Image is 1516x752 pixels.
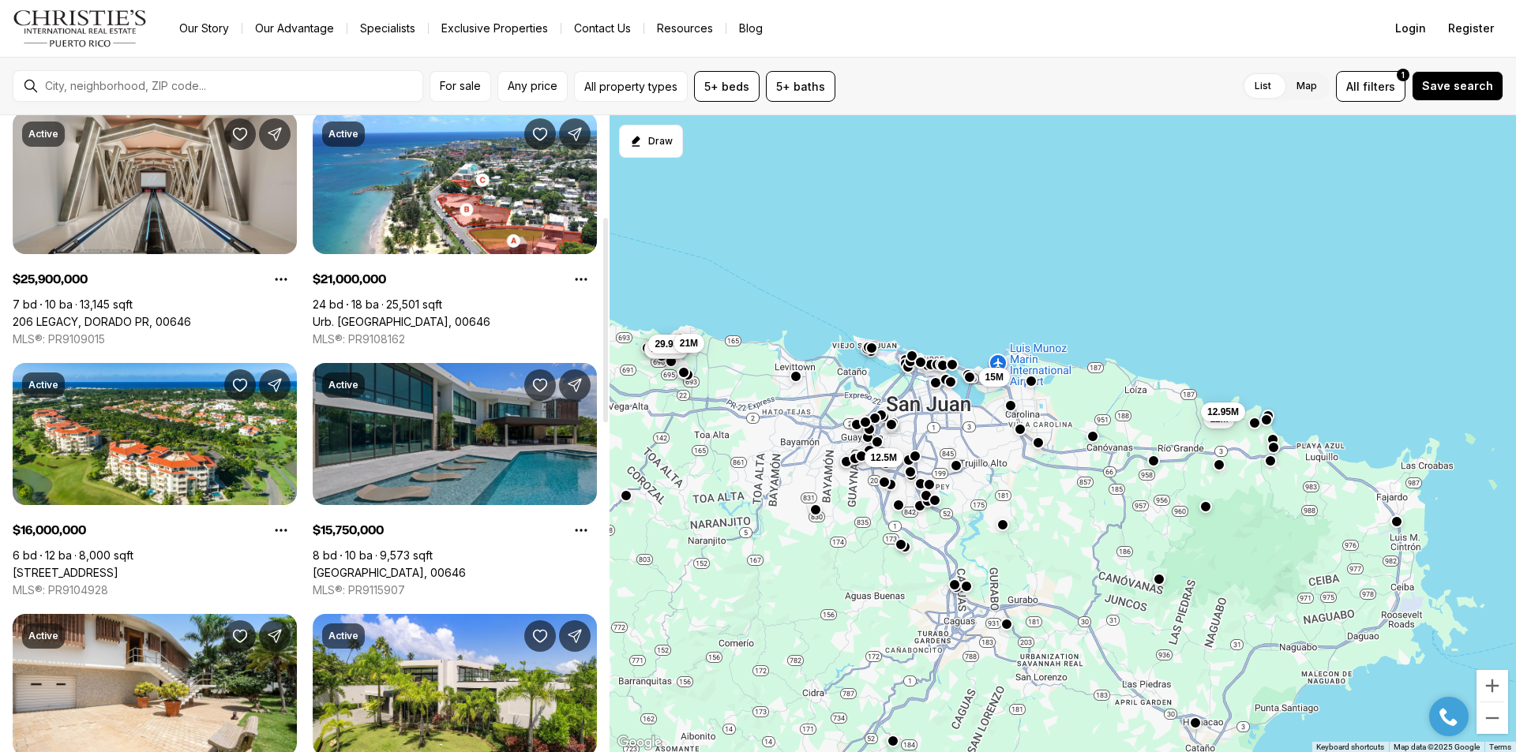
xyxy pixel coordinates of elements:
[1489,743,1511,751] a: Terms (opens in new tab)
[565,264,597,295] button: Property options
[242,17,347,39] a: Our Advantage
[429,17,561,39] a: Exclusive Properties
[1402,69,1405,81] span: 1
[644,339,689,358] button: 14.23M
[680,337,698,350] span: 21M
[313,566,466,580] a: 36 DORADO COUNTRY ESTATES, DORADO PR, 00646
[224,118,256,150] button: Save Property: 206 LEGACY
[328,379,358,391] p: Active
[1439,13,1503,44] button: Register
[224,620,256,652] button: Save Property: 20 AMAPOLA ST
[1394,743,1480,751] span: Map data ©2025 Google
[1363,78,1395,95] span: filters
[871,451,897,464] span: 12.5M
[1448,22,1494,35] span: Register
[259,369,291,401] button: Share Property
[1422,80,1493,92] span: Save search
[559,118,591,150] button: Share Property
[440,80,481,92] span: For sale
[524,369,556,401] button: Save Property: 36 DORADO COUNTRY ESTATES
[674,334,704,353] button: 21M
[559,620,591,652] button: Share Property
[265,514,297,546] button: Property options
[648,335,692,354] button: 29.95M
[497,71,568,102] button: Any price
[655,338,686,350] span: 29.95M
[13,315,191,329] a: 206 LEGACY, DORADO PR, 00646
[347,17,428,39] a: Specialists
[524,620,556,652] button: Save Property: 4 GOLF VIEW DRIVE
[1395,22,1426,35] span: Login
[979,368,1010,387] button: 15M
[1207,406,1239,418] span: 12.95M
[430,71,491,102] button: For sale
[1284,72,1330,100] label: Map
[259,118,291,150] button: Share Property
[259,620,291,652] button: Share Property
[313,315,490,329] a: Urb. Sardinera Beach CALLE A, DORADO PR, 00646
[1412,71,1503,101] button: Save search
[28,630,58,642] p: Active
[985,371,1004,383] span: 15M
[1336,71,1405,102] button: Allfilters1
[561,17,644,39] button: Contact Us
[1201,402,1245,421] button: 12.95M
[1346,78,1360,95] span: All
[694,71,760,102] button: 5+ beds
[644,17,726,39] a: Resources
[1386,13,1435,44] button: Login
[524,118,556,150] button: Save Property: Urb. Sardinera Beach CALLE A
[1477,702,1508,734] button: Zoom out
[508,80,557,92] span: Any price
[619,125,683,158] button: Start drawing
[865,448,903,467] button: 12.5M
[28,379,58,391] p: Active
[28,128,58,140] p: Active
[559,369,591,401] button: Share Property
[565,514,597,546] button: Property options
[574,71,688,102] button: All property types
[1242,72,1284,100] label: List
[1477,670,1508,701] button: Zoom in
[13,9,148,47] img: logo
[328,128,358,140] p: Active
[265,264,297,295] button: Property options
[726,17,775,39] a: Blog
[167,17,242,39] a: Our Story
[13,566,118,580] a: 500 PLANTATION DR #PH-3403, DORADO PR, 00646
[224,369,256,401] button: Save Property: 500 PLANTATION DR #PH-3403
[766,71,835,102] button: 5+ baths
[328,630,358,642] p: Active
